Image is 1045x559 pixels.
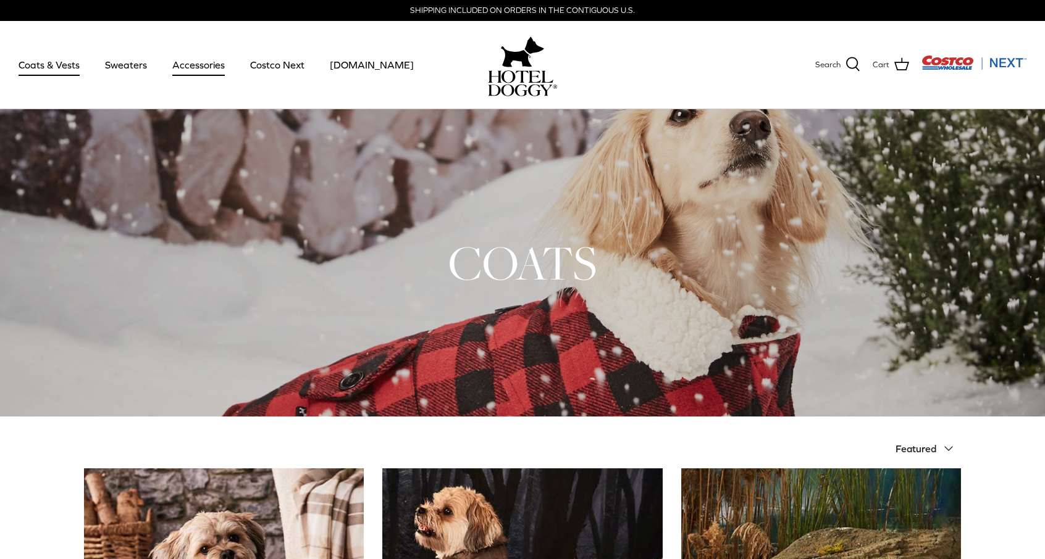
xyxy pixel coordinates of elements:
a: Accessories [161,44,236,86]
a: Sweaters [94,44,158,86]
a: Visit Costco Next [921,63,1026,72]
a: [DOMAIN_NAME] [319,44,425,86]
a: Costco Next [239,44,316,86]
button: Featured [896,435,961,462]
img: hoteldoggycom [488,70,557,96]
a: hoteldoggy.com hoteldoggycom [488,33,557,96]
a: Search [815,57,860,73]
span: Search [815,59,841,72]
img: hoteldoggy.com [501,33,544,70]
span: Cart [873,59,889,72]
span: Featured [896,443,936,454]
a: Cart [873,57,909,73]
img: Costco Next [921,55,1026,70]
a: Coats & Vests [7,44,91,86]
h1: COATS [84,233,961,293]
